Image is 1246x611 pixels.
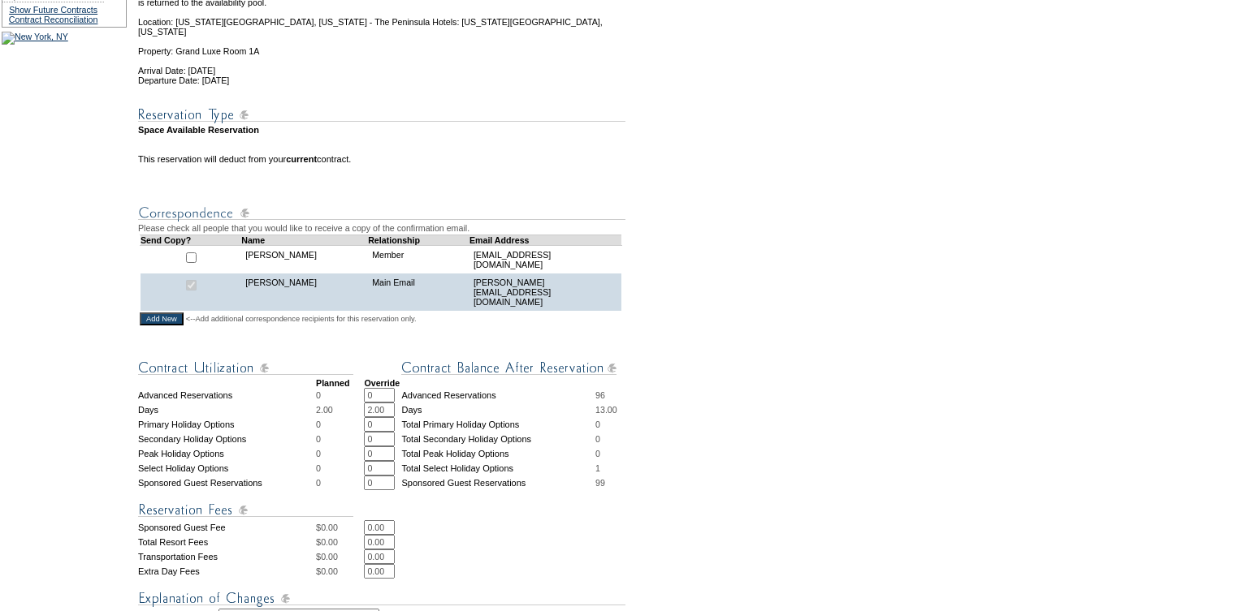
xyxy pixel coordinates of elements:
[316,549,364,564] td: $
[138,358,353,378] img: Contract Utilization
[316,535,364,549] td: $
[138,549,316,564] td: Transportation Fees
[595,434,600,444] span: 0
[401,388,595,402] td: Advanced Reservations
[2,32,68,45] img: New York, NY
[595,420,600,429] span: 0
[138,388,316,402] td: Advanced Reservations
[138,446,316,461] td: Peak Holiday Options
[138,588,625,609] img: Explanation of Changes
[138,500,353,520] img: Reservation Fees
[316,405,333,415] span: 2.00
[321,566,338,576] span: 0.00
[401,432,595,446] td: Total Secondary Holiday Options
[368,235,469,245] td: Relationship
[321,523,338,532] span: 0.00
[138,154,628,164] td: This reservation will deduct from your contract.
[595,390,605,400] span: 96
[241,235,368,245] td: Name
[469,245,621,273] td: [EMAIL_ADDRESS][DOMAIN_NAME]
[241,245,368,273] td: [PERSON_NAME]
[138,461,316,475] td: Select Holiday Options
[321,537,338,547] span: 0.00
[138,223,469,233] span: Please check all people that you would like to receive a copy of the confirmation email.
[401,461,595,475] td: Total Select Holiday Options
[316,478,321,488] span: 0
[138,7,628,37] td: Location: [US_STATE][GEOGRAPHIC_DATA], [US_STATE] - The Peninsula Hotels: [US_STATE][GEOGRAPHIC_D...
[401,402,595,417] td: Days
[138,564,316,579] td: Extra Day Fees
[138,37,628,56] td: Property: Grand Luxe Room 1A
[186,314,417,324] span: <--Add additional correspondence recipients for this reservation only.
[595,463,600,473] span: 1
[286,154,317,164] b: current
[595,478,605,488] span: 99
[401,475,595,490] td: Sponsored Guest Reservations
[138,535,316,549] td: Total Resort Fees
[316,449,321,458] span: 0
[401,446,595,461] td: Total Peak Holiday Options
[138,402,316,417] td: Days
[9,15,98,24] a: Contract Reconciliation
[595,449,600,458] span: 0
[316,390,321,400] span: 0
[316,520,364,535] td: $
[368,245,469,273] td: Member
[595,405,617,415] span: 13.00
[138,432,316,446] td: Secondary Holiday Options
[316,564,364,579] td: $
[316,420,321,429] span: 0
[316,434,321,444] span: 0
[316,463,321,473] span: 0
[401,417,595,432] td: Total Primary Holiday Options
[469,235,621,245] td: Email Address
[241,273,368,311] td: [PERSON_NAME]
[138,105,625,125] img: Reservation Type
[401,358,617,378] img: Contract Balance After Reservation
[9,5,97,15] a: Show Future Contracts
[364,378,400,388] strong: Override
[138,75,628,85] td: Departure Date: [DATE]
[138,56,628,75] td: Arrival Date: [DATE]
[138,520,316,535] td: Sponsored Guest Fee
[321,552,338,562] span: 0.00
[140,312,184,325] input: Add New
[138,125,628,135] td: Space Available Reservation
[138,475,316,490] td: Sponsored Guest Reservations
[469,273,621,311] td: [PERSON_NAME][EMAIL_ADDRESS][DOMAIN_NAME]
[141,235,242,245] td: Send Copy?
[316,378,349,388] strong: Planned
[138,417,316,432] td: Primary Holiday Options
[368,273,469,311] td: Main Email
